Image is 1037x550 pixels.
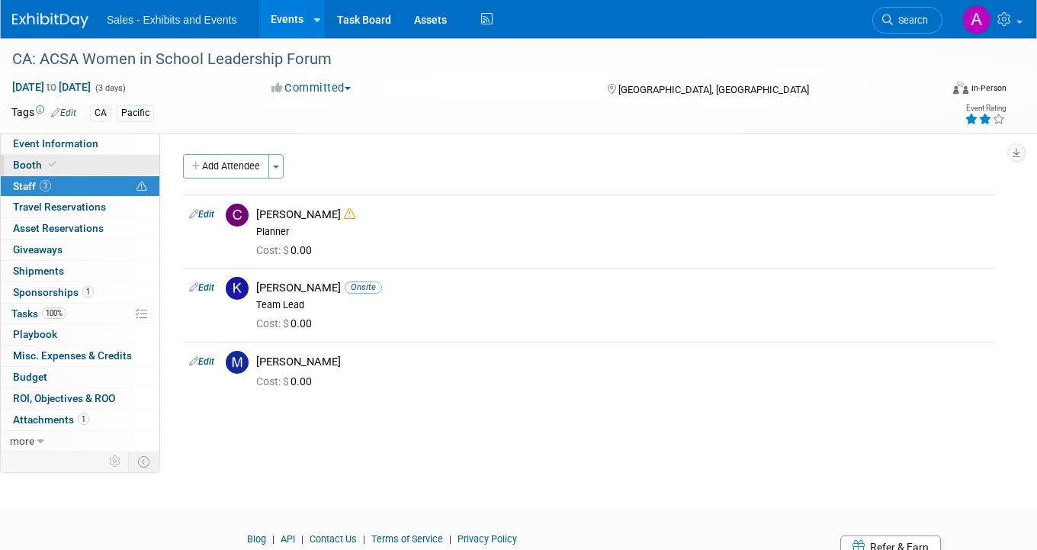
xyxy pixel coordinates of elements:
[13,286,94,298] span: Sponsorships
[102,452,129,471] td: Personalize Event Tab Strip
[256,281,989,295] div: [PERSON_NAME]
[44,81,59,93] span: to
[226,351,249,374] img: M.jpg
[445,533,455,545] span: |
[618,84,809,95] span: [GEOGRAPHIC_DATA], [GEOGRAPHIC_DATA]
[256,317,318,330] span: 0.00
[256,207,989,222] div: [PERSON_NAME]
[40,180,51,191] span: 3
[965,105,1006,112] div: Event Rating
[962,5,991,34] img: Alexandra Horne
[13,243,63,256] span: Giveaways
[256,244,318,256] span: 0.00
[953,82,968,94] img: Format-Inperson.png
[1,240,159,260] a: Giveaways
[189,209,214,220] a: Edit
[189,356,214,367] a: Edit
[256,355,989,369] div: [PERSON_NAME]
[1,388,159,409] a: ROI, Objectives & ROO
[256,375,291,388] span: Cost: $
[266,80,357,96] button: Committed
[13,413,89,426] span: Attachments
[117,105,154,121] div: Pacific
[13,159,59,171] span: Booth
[42,307,66,319] span: 100%
[82,286,94,298] span: 1
[872,7,942,34] a: Search
[256,226,989,238] div: Planner
[371,533,443,545] a: Terms of Service
[11,105,76,122] td: Tags
[226,277,249,300] img: K.jpg
[107,14,236,26] span: Sales - Exhibits and Events
[189,282,214,293] a: Edit
[297,533,307,545] span: |
[129,452,160,471] td: Toggle Event Tabs
[1,324,159,345] a: Playbook
[13,180,51,192] span: Staff
[1,431,159,452] a: more
[359,533,369,545] span: |
[1,410,159,430] a: Attachments1
[10,435,34,447] span: more
[1,367,159,388] a: Budget
[7,46,922,73] div: CA: ACSA Women in School Leadership Forum
[344,208,355,220] i: Double-book Warning!
[893,14,928,26] span: Search
[13,349,132,362] span: Misc. Expenses & Credits
[11,80,91,94] span: [DATE] [DATE]
[49,160,56,169] i: Booth reservation complete
[13,371,47,383] span: Budget
[268,533,278,545] span: |
[345,281,382,293] span: Onsite
[256,375,318,388] span: 0.00
[247,533,266,545] a: Blog
[1,218,159,239] a: Asset Reservations
[11,307,66,320] span: Tasks
[1,133,159,154] a: Event Information
[457,533,517,545] a: Privacy Policy
[1,282,159,303] a: Sponsorships1
[13,392,115,404] span: ROI, Objectives & ROO
[13,328,57,340] span: Playbook
[90,105,111,121] div: CA
[12,13,88,28] img: ExhibitDay
[1,155,159,175] a: Booth
[13,222,104,234] span: Asset Reservations
[136,180,147,194] span: Potential Scheduling Conflict -- at least one attendee is tagged in another overlapping event.
[78,413,89,425] span: 1
[1,261,159,281] a: Shipments
[13,201,106,213] span: Travel Reservations
[183,154,269,179] button: Add Attendee
[1,176,159,197] a: Staff3
[51,108,76,118] a: Edit
[1,304,159,324] a: Tasks100%
[13,137,98,150] span: Event Information
[1,346,159,366] a: Misc. Expenses & Credits
[94,83,126,93] span: (3 days)
[310,533,357,545] a: Contact Us
[256,244,291,256] span: Cost: $
[226,204,249,227] img: C.jpg
[971,82,1006,94] div: In-Person
[256,317,291,330] span: Cost: $
[1,197,159,217] a: Travel Reservations
[281,533,295,545] a: API
[256,299,989,311] div: Team Lead
[13,265,64,277] span: Shipments
[860,79,1007,102] div: Event Format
